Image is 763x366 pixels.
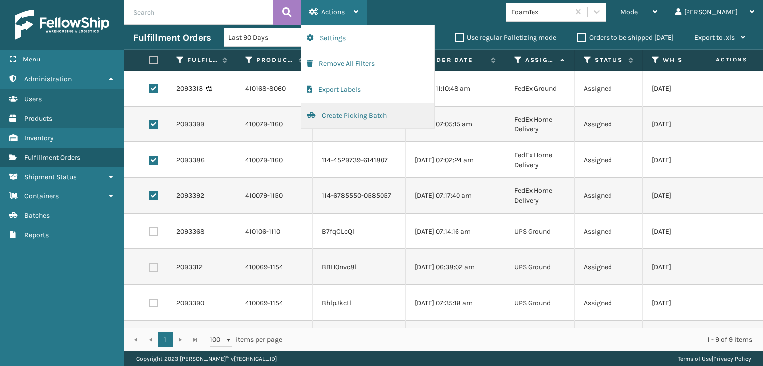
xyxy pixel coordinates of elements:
[210,332,282,347] span: items per page
[24,134,54,142] span: Inventory
[643,107,742,142] td: [DATE]
[24,173,76,181] span: Shipment Status
[176,227,205,237] a: 2093368
[643,321,742,357] td: [DATE]
[643,214,742,249] td: [DATE]
[245,156,283,164] a: 410079-1160
[24,231,49,239] span: Reports
[313,214,406,249] td: B7fqCLcQl
[176,84,203,94] a: 2093313
[643,285,742,321] td: [DATE]
[245,227,280,236] a: 410106-1110
[229,32,305,43] div: Last 90 Days
[24,114,52,122] span: Products
[176,298,204,308] a: 2093390
[505,214,575,249] td: UPS Ground
[176,120,204,129] a: 2093399
[245,263,283,271] a: 410069-1154
[15,10,109,40] img: logo
[301,77,434,103] button: Export Labels
[313,142,406,178] td: 114-4529739-6141807
[505,71,575,107] td: FedEx Ground
[176,262,203,272] a: 2093312
[245,84,286,93] a: 410168-8060
[406,71,505,107] td: [DATE] 11:10:48 am
[643,71,742,107] td: [DATE]
[505,285,575,321] td: UPS Ground
[678,351,751,366] div: |
[301,51,434,77] button: Remove All Filters
[505,321,575,357] td: UPS Ground
[24,153,80,162] span: Fulfillment Orders
[643,142,742,178] td: [DATE]
[511,7,570,17] div: FoamTex
[575,142,643,178] td: Assigned
[406,178,505,214] td: [DATE] 07:17:40 am
[24,192,59,200] span: Containers
[575,107,643,142] td: Assigned
[620,8,638,16] span: Mode
[575,321,643,357] td: Assigned
[301,103,434,128] button: Create Picking Batch
[24,75,72,83] span: Administration
[176,155,205,165] a: 2093386
[455,33,556,42] label: Use regular Palletizing mode
[663,56,723,64] label: WH Ship By Date
[577,33,674,42] label: Orders to be shipped [DATE]
[245,191,283,200] a: 410079-1150
[505,249,575,285] td: UPS Ground
[426,56,486,64] label: Order Date
[187,56,217,64] label: Fulfillment Order Id
[23,55,40,63] span: Menu
[406,142,505,178] td: [DATE] 07:02:24 am
[595,56,623,64] label: Status
[176,191,204,201] a: 2093392
[694,33,735,42] span: Export to .xls
[575,71,643,107] td: Assigned
[406,107,505,142] td: [DATE] 07:05:15 am
[321,8,345,16] span: Actions
[313,249,406,285] td: BBH0nvc8l
[210,335,225,345] span: 100
[256,56,294,64] label: Product SKU
[575,178,643,214] td: Assigned
[643,178,742,214] td: [DATE]
[678,355,712,362] a: Terms of Use
[685,52,754,68] span: Actions
[406,214,505,249] td: [DATE] 07:14:16 am
[525,56,555,64] label: Assigned Carrier Service
[575,214,643,249] td: Assigned
[245,120,283,128] a: 410079-1160
[245,299,283,307] a: 410069-1154
[575,285,643,321] td: Assigned
[643,249,742,285] td: [DATE]
[406,321,505,357] td: [DATE] 05:46:42 am
[24,211,50,220] span: Batches
[133,32,211,44] h3: Fulfillment Orders
[505,107,575,142] td: FedEx Home Delivery
[406,249,505,285] td: [DATE] 06:38:02 am
[313,321,406,357] td: BqtQyBcJl
[296,335,752,345] div: 1 - 9 of 9 items
[313,178,406,214] td: 114-6785550-0585057
[24,95,42,103] span: Users
[313,285,406,321] td: BhlpJkctl
[158,332,173,347] a: 1
[406,285,505,321] td: [DATE] 07:35:18 am
[301,25,434,51] button: Settings
[575,249,643,285] td: Assigned
[713,355,751,362] a: Privacy Policy
[505,178,575,214] td: FedEx Home Delivery
[136,351,277,366] p: Copyright 2023 [PERSON_NAME]™ v [TECHNICAL_ID]
[505,142,575,178] td: FedEx Home Delivery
